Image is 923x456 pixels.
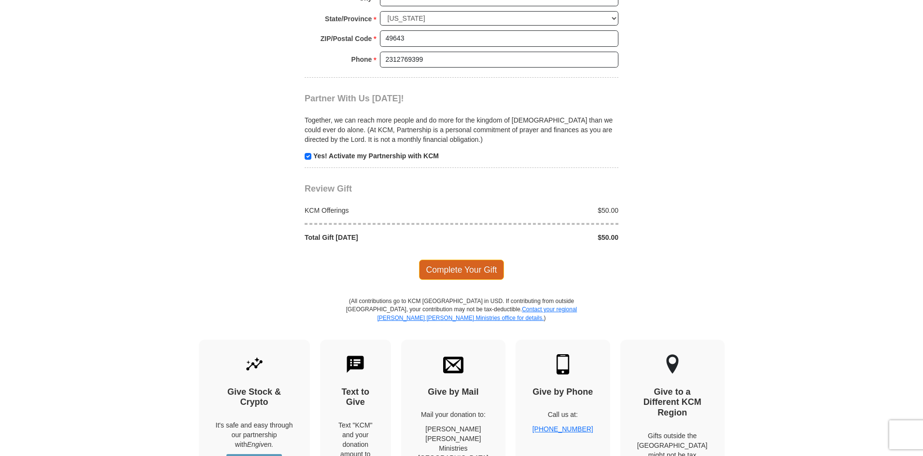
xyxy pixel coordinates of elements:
span: Review Gift [305,184,352,193]
a: [PHONE_NUMBER] [532,425,593,433]
a: Contact your regional [PERSON_NAME] [PERSON_NAME] Ministries office for details. [377,306,577,321]
img: text-to-give.svg [345,354,365,374]
img: mobile.svg [553,354,573,374]
p: Together, we can reach more people and do more for the kingdom of [DEMOGRAPHIC_DATA] than we coul... [305,115,618,144]
img: other-region [666,354,679,374]
span: Complete Your Gift [419,260,504,280]
strong: ZIP/Postal Code [321,32,372,45]
i: Engiven. [247,441,273,448]
p: (All contributions go to KCM [GEOGRAPHIC_DATA] in USD. If contributing from outside [GEOGRAPHIC_D... [346,297,577,339]
h4: Give to a Different KCM Region [637,387,708,418]
h4: Text to Give [337,387,375,408]
img: envelope.svg [443,354,463,374]
p: Call us at: [532,410,593,419]
p: It's safe and easy through our partnership with [216,420,293,449]
strong: Phone [351,53,372,66]
p: Mail your donation to: [418,410,489,419]
div: $50.00 [461,206,624,215]
img: give-by-stock.svg [244,354,265,374]
h4: Give by Mail [418,387,489,398]
h4: Give by Phone [532,387,593,398]
h4: Give Stock & Crypto [216,387,293,408]
strong: State/Province [325,12,372,26]
div: Total Gift [DATE] [300,233,462,242]
div: $50.00 [461,233,624,242]
strong: Yes! Activate my Partnership with KCM [313,152,439,160]
span: Partner With Us [DATE]! [305,94,404,103]
div: KCM Offerings [300,206,462,215]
